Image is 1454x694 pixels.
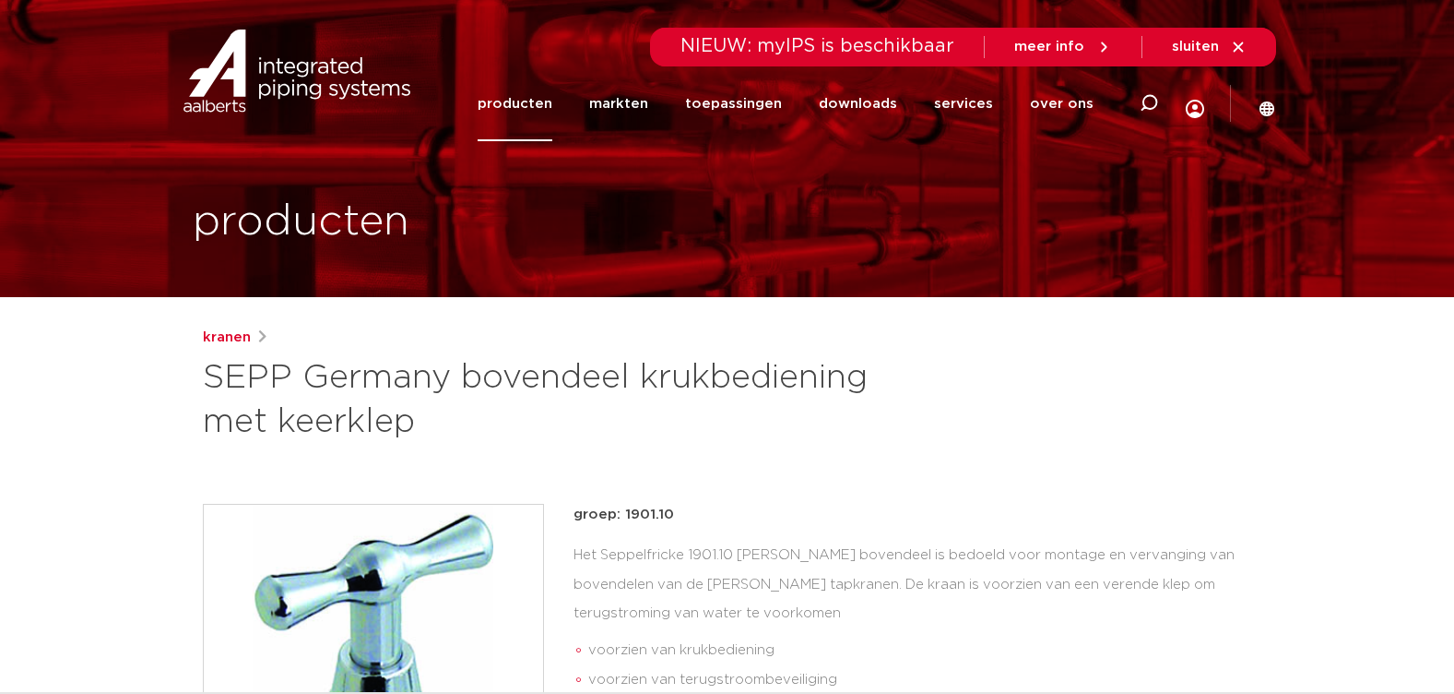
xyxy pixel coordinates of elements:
h1: SEPP Germany bovendeel krukbediening met keerklep [203,356,895,445]
a: meer info [1014,39,1112,55]
p: groep: 1901.10 [573,504,1252,526]
span: NIEUW: myIPS is beschikbaar [680,37,954,55]
a: toepassingen [685,66,782,141]
a: downloads [819,66,897,141]
li: voorzien van krukbediening [588,636,1252,665]
a: over ons [1030,66,1093,141]
a: services [934,66,993,141]
div: my IPS [1186,61,1204,147]
a: kranen [203,327,251,349]
nav: Menu [478,66,1093,141]
a: producten [478,66,552,141]
a: markten [589,66,648,141]
span: sluiten [1172,40,1219,54]
a: sluiten [1172,39,1247,55]
span: meer info [1014,40,1084,54]
h1: producten [193,193,409,252]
